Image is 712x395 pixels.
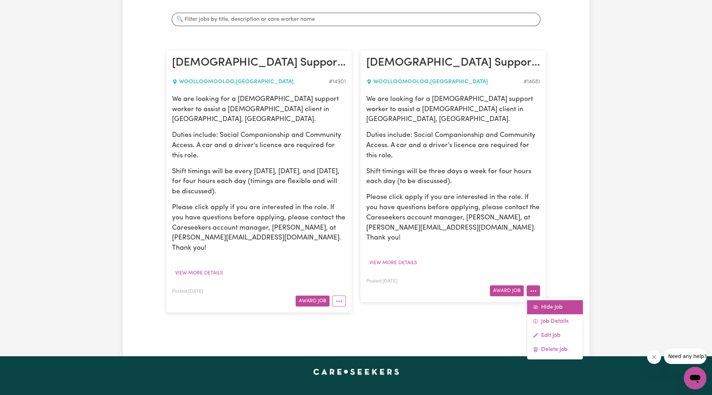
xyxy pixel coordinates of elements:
p: Please click apply if you are interested in the role. If you have questions before applying, plea... [366,193,540,243]
p: We are looking for a [DEMOGRAPHIC_DATA] support worker to assist a [DEMOGRAPHIC_DATA] client in [... [366,95,540,125]
iframe: Message from company [664,348,706,364]
span: Need any help? [4,5,43,11]
button: Award Job [490,285,524,296]
button: Award Job [296,296,330,306]
a: Job Details [527,314,583,328]
div: Job ID #14901 [329,78,346,86]
button: View more details [366,257,420,268]
div: Job ID #14681 [523,78,540,86]
p: Duties include: Social Companionship and Community Access. A car and a driver's licence are requi... [172,130,346,161]
div: WOOLLOOMOOLOO , [GEOGRAPHIC_DATA] [172,78,329,86]
p: Shift timings will be three days a week for four hours each day (to be discussed). [366,167,540,187]
input: 🔍 Filter jobs by title, description or care worker name [172,13,540,26]
h2: Female Support Worker Needed In Woolloomooloo, NSW [366,56,540,70]
button: More options [527,285,540,296]
button: View more details [172,268,226,279]
span: Posted: [DATE] [172,289,203,294]
iframe: Button to launch messaging window [684,367,706,389]
a: Edit Job [527,328,583,342]
a: Hide Job [527,300,583,314]
p: Please click apply if you are interested in the role. If you have questions before applying, plea... [172,203,346,254]
h2: Female Support Worker Needed In Woolloomooloo, NSW [172,56,346,70]
div: WOOLLOOMOOLOO , [GEOGRAPHIC_DATA] [366,78,523,86]
p: We are looking for a [DEMOGRAPHIC_DATA] support worker to assist a [DEMOGRAPHIC_DATA] client in [... [172,95,346,125]
iframe: Close message [647,350,661,364]
a: Careseekers home page [313,369,399,375]
p: Shift timings will be every [DATE], [DATE], and [DATE], for four hours each day (timings are flex... [172,167,346,197]
p: Duties include: Social Companionship and Community Access. A car and a driver's licence are requi... [366,130,540,161]
a: Delete Job [527,342,583,357]
div: More options [527,297,583,360]
button: More options [332,296,346,306]
span: Posted: [DATE] [366,279,397,284]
